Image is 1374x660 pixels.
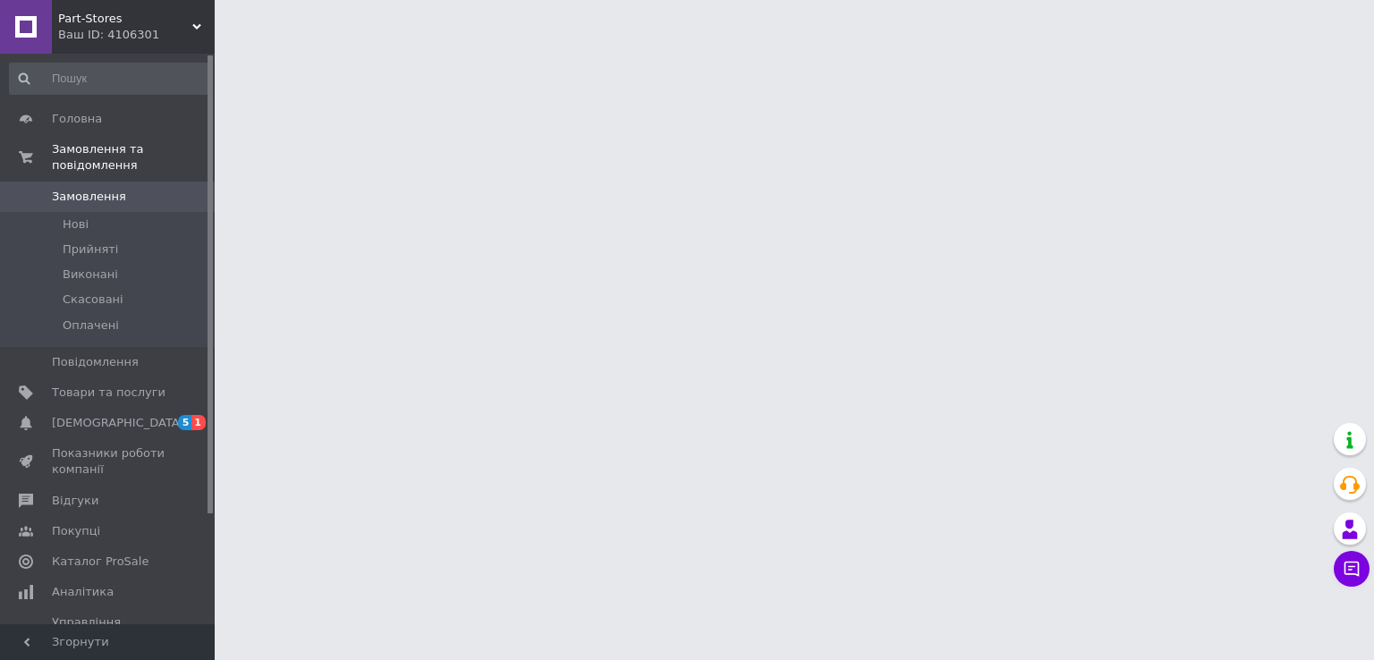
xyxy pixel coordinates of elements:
[52,189,126,205] span: Замовлення
[63,317,119,334] span: Оплачені
[1334,551,1370,587] button: Чат з покупцем
[52,523,100,539] span: Покупці
[63,216,89,233] span: Нові
[52,493,98,509] span: Відгуки
[52,445,165,478] span: Показники роботи компанії
[58,27,215,43] div: Ваш ID: 4106301
[52,554,148,570] span: Каталог ProSale
[52,141,215,173] span: Замовлення та повідомлення
[52,354,139,370] span: Повідомлення
[178,415,192,430] span: 5
[52,614,165,647] span: Управління сайтом
[63,241,118,258] span: Прийняті
[52,111,102,127] span: Головна
[58,11,192,27] span: Part-Stores
[52,385,165,401] span: Товари та послуги
[63,267,118,283] span: Виконані
[9,63,211,95] input: Пошук
[191,415,206,430] span: 1
[52,584,114,600] span: Аналітика
[63,292,123,308] span: Скасовані
[52,415,184,431] span: [DEMOGRAPHIC_DATA]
